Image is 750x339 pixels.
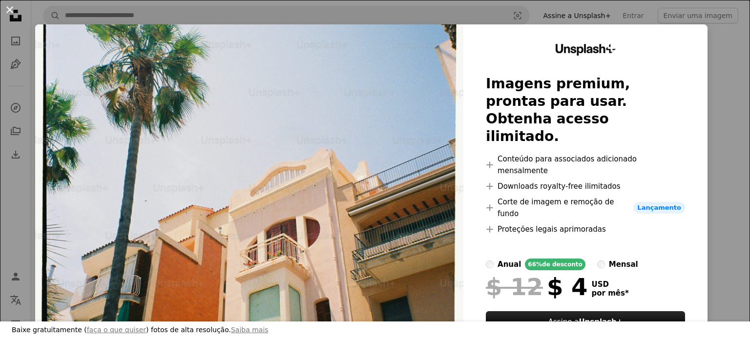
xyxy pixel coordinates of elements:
[486,153,685,177] li: Conteúdo para associados adicionado mensalmente
[597,260,605,268] input: mensal
[486,180,685,192] li: Downloads royalty-free ilimitados
[525,259,585,270] div: 66% de desconto
[486,311,685,333] button: Assine aUnsplash+
[579,318,623,326] strong: Unsplash+
[633,202,685,214] span: Lançamento
[486,274,587,299] div: $ 4
[486,75,685,145] h2: Imagens premium, prontas para usar. Obtenha acesso ilimitado.
[498,259,521,270] div: anual
[486,196,685,219] li: Corte de imagem e remoção de fundo
[87,326,146,334] a: faça o que quiser
[231,326,269,334] a: Saiba mais
[486,274,543,299] span: $ 12
[592,280,629,289] span: USD
[486,260,494,268] input: anual66%de desconto
[12,325,269,335] h3: Baixe gratuitamente ( ) fotos de alta resolução.
[592,289,629,298] span: por mês *
[486,223,685,235] li: Proteções legais aprimoradas
[609,259,638,270] div: mensal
